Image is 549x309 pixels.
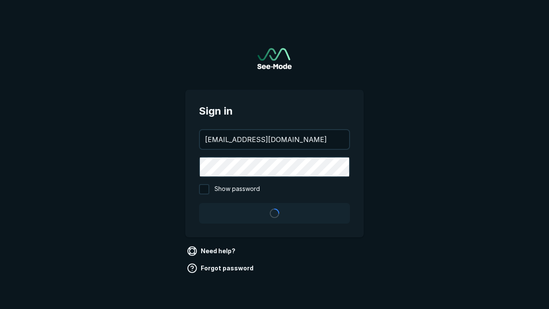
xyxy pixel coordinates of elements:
img: See-Mode Logo [257,48,292,69]
input: your@email.com [200,130,349,149]
a: Need help? [185,244,239,258]
a: Forgot password [185,261,257,275]
span: Show password [214,184,260,194]
span: Sign in [199,103,350,119]
a: Go to sign in [257,48,292,69]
